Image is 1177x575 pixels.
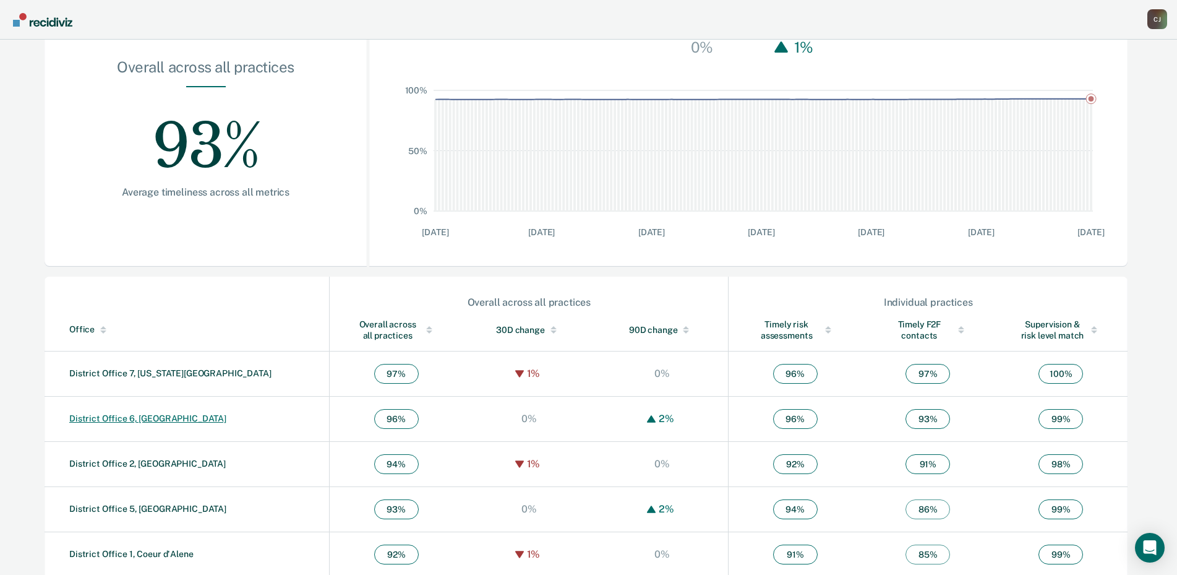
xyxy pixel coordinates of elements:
[773,454,818,474] span: 92 %
[773,409,818,429] span: 96 %
[791,35,816,59] div: 1%
[518,413,540,425] div: 0%
[1038,545,1083,564] span: 99 %
[905,545,950,564] span: 85 %
[858,227,884,237] text: [DATE]
[69,549,194,559] a: District Office 1, Coeur d'Alene
[968,227,995,237] text: [DATE]
[729,296,1127,308] div: Individual practices
[1038,364,1083,384] span: 100 %
[84,58,327,86] div: Overall across all practices
[596,309,729,352] th: Toggle SortBy
[773,364,818,384] span: 96 %
[69,504,226,514] a: District Office 5, [GEOGRAPHIC_DATA]
[524,368,544,379] div: 1%
[84,87,327,186] div: 93%
[69,413,226,423] a: District Office 6, [GEOGRAPHIC_DATA]
[1147,9,1167,29] div: C J
[886,319,970,341] div: Timely F2F contacts
[1019,319,1103,341] div: Supervision & risk level match
[13,13,72,27] img: Recidiviz
[773,545,818,564] span: 91 %
[656,503,677,515] div: 2%
[1038,499,1083,519] span: 99 %
[330,296,727,308] div: Overall across all practices
[69,368,272,378] a: District Office 7, [US_STATE][GEOGRAPHIC_DATA]
[374,545,419,564] span: 92 %
[422,227,449,237] text: [DATE]
[753,319,837,341] div: Timely risk assessments
[748,227,775,237] text: [DATE]
[69,459,226,469] a: District Office 2, [GEOGRAPHIC_DATA]
[1147,9,1167,29] button: Profile dropdown button
[1038,409,1083,429] span: 99 %
[773,499,818,519] span: 94 %
[729,309,862,352] th: Toggle SortBy
[84,186,327,198] div: Average timeliness across all metrics
[620,324,704,335] div: 90D change
[651,368,673,379] div: 0%
[374,499,419,519] span: 93 %
[528,227,555,237] text: [DATE]
[656,413,677,425] div: 2%
[354,319,438,341] div: Overall across all practices
[905,409,950,429] span: 93 %
[1135,533,1165,563] div: Open Intercom Messenger
[651,458,673,470] div: 0%
[524,548,544,560] div: 1%
[1038,454,1083,474] span: 98 %
[905,454,950,474] span: 91 %
[688,35,716,59] div: 0%
[651,548,673,560] div: 0%
[524,458,544,470] div: 1%
[518,503,540,515] div: 0%
[374,454,419,474] span: 94 %
[45,309,330,352] th: Toggle SortBy
[463,309,596,352] th: Toggle SortBy
[905,499,950,519] span: 86 %
[638,227,665,237] text: [DATE]
[487,324,571,335] div: 30D change
[862,309,995,352] th: Toggle SortBy
[330,309,463,352] th: Toggle SortBy
[69,324,324,335] div: Office
[374,364,419,384] span: 97 %
[995,309,1128,352] th: Toggle SortBy
[905,364,950,384] span: 97 %
[1078,227,1105,237] text: [DATE]
[374,409,419,429] span: 96 %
